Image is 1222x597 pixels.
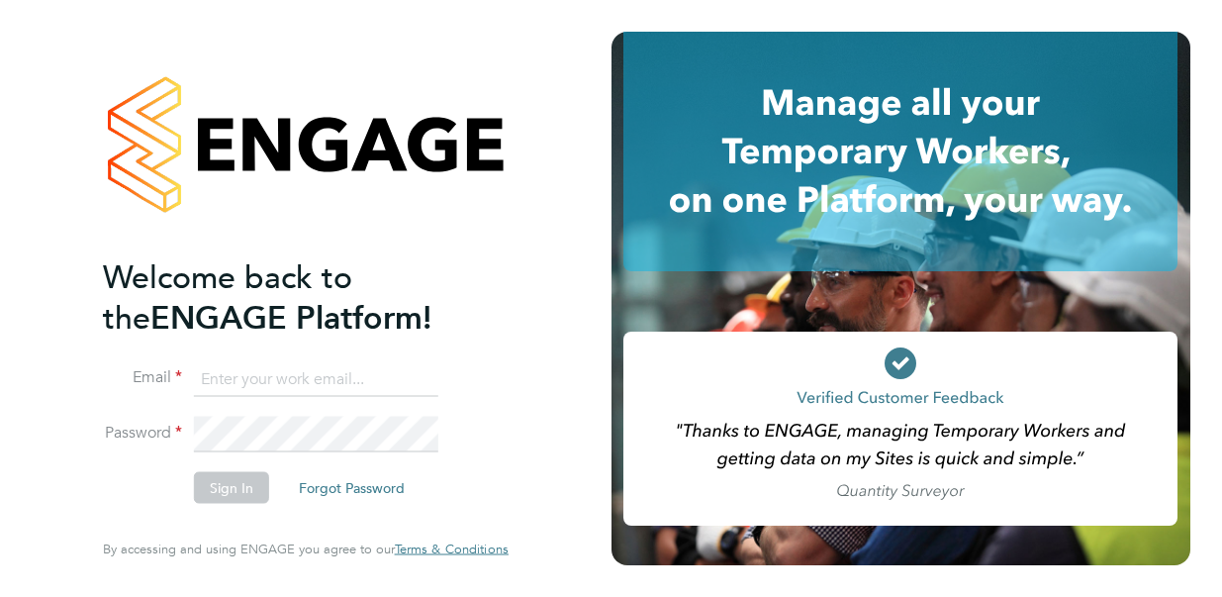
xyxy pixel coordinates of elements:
button: Sign In [194,472,269,504]
button: Forgot Password [283,472,421,504]
label: Password [103,423,182,444]
h2: ENGAGE Platform! [103,256,489,338]
span: Welcome back to the [103,257,352,337]
label: Email [103,367,182,388]
span: By accessing and using ENGAGE you agree to our [103,541,509,557]
a: Terms & Conditions [395,542,509,557]
input: Enter your work email... [194,361,438,397]
span: Terms & Conditions [395,541,509,557]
